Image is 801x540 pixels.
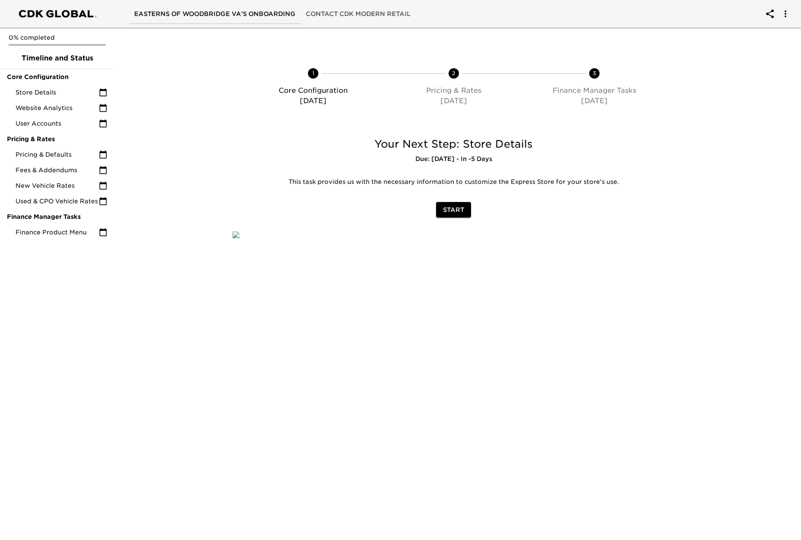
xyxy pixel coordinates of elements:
span: Fees & Addendums [16,166,99,174]
span: User Accounts [16,119,99,128]
text: 2 [452,70,455,76]
h6: Due: [DATE] - In -5 Days [232,155,675,164]
text: 3 [593,70,596,76]
text: 1 [312,70,314,76]
p: 0% completed [9,33,106,42]
span: Easterns of Woodbridge VA's Onboarding [134,9,295,19]
span: Finance Product Menu [16,228,99,237]
button: account of current user [760,3,780,24]
p: Finance Manager Tasks [528,85,661,96]
button: account of current user [775,3,796,24]
p: [DATE] [246,96,380,106]
span: Core Configuration [7,73,107,81]
span: Finance Manager Tasks [7,212,107,221]
span: New Vehicle Rates [16,181,99,190]
p: [DATE] [528,96,661,106]
button: Start [436,202,471,218]
span: Timeline and Status [7,53,107,63]
span: Store Details [16,88,99,97]
h5: Your Next Step: Store Details [232,137,675,151]
p: Pricing & Rates [387,85,521,96]
p: [DATE] [387,96,521,106]
span: Pricing & Defaults [16,150,99,159]
span: Contact CDK Modern Retail [306,9,411,19]
p: This task provides us with the necessary information to customize the Express Store for your stor... [239,178,669,186]
span: Used & CPO Vehicle Rates [16,197,99,205]
span: Pricing & Rates [7,135,107,143]
img: qkibX1zbU72zw90W6Gan%2FTemplates%2FRjS7uaFIXtg43HUzxvoG%2F3e51d9d6-1114-4229-a5bf-f5ca567b6beb.jpg [232,231,239,238]
span: Website Analytics [16,104,99,112]
span: Start [443,205,464,215]
p: Core Configuration [246,85,380,96]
